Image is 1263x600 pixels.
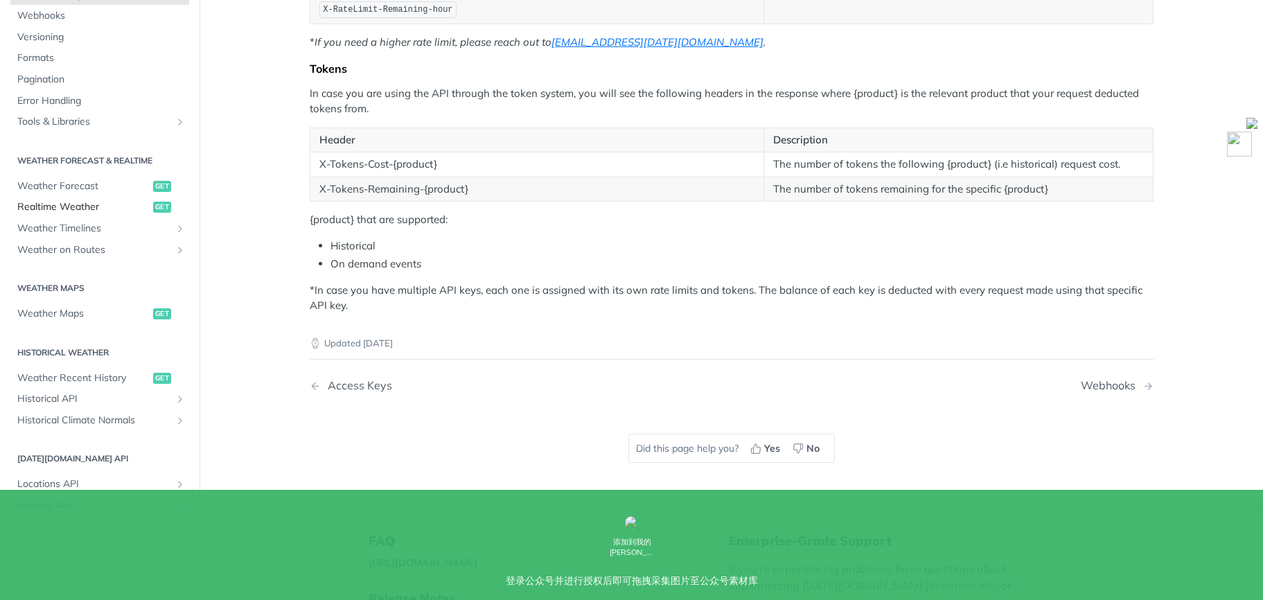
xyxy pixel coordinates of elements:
a: Tools & LibrariesShow subpages for Tools & Libraries [10,112,189,133]
a: Error Handling [10,91,189,112]
span: Tools & Libraries [17,116,171,130]
span: Weather Maps [17,307,150,321]
li: On demand events [330,256,1154,272]
span: Error Handling [17,94,186,108]
td: X-Tokens-Remaining-{product} [310,177,763,202]
a: Webhooks [10,6,189,27]
span: Historical API [17,392,171,406]
button: Show subpages for Tools & Libraries [175,117,186,128]
h2: Weather Maps [10,282,189,294]
a: Next Page: Webhooks [1081,379,1154,392]
a: Historical APIShow subpages for Historical API [10,389,189,409]
a: Formats [10,48,189,69]
nav: Pagination Controls [310,365,1154,406]
td: X-Tokens-Cost-{product} [310,152,763,177]
span: Weather Timelines [17,222,171,236]
span: Locations API [17,477,171,491]
span: Pagination [17,73,186,87]
p: In case you are using the API through the token system, you will see the following headers in the... [310,86,1154,117]
span: X-RateLimit-Remaining-hour [323,5,452,15]
span: No [806,441,820,456]
h2: Historical Weather [10,346,189,359]
span: Realtime Weather [17,201,150,215]
a: Locations APIShow subpages for Locations API [10,474,189,495]
a: Weather Mapsget [10,303,189,324]
th: Header [310,127,763,152]
button: Show subpages for Historical API [175,394,186,405]
button: Show subpages for Weather Timelines [175,223,186,234]
p: *In case you have multiple API keys, each one is assigned with its own rate limits and tokens. Th... [310,283,1154,314]
span: get [153,181,171,192]
span: get [153,308,171,319]
h2: Weather Forecast & realtime [10,155,189,167]
li: Historical [330,238,1154,254]
a: [EMAIL_ADDRESS][DATE][DOMAIN_NAME] [551,35,763,48]
a: Pagination [10,69,189,90]
p: Updated [DATE] [310,337,1154,351]
span: get [153,373,171,384]
a: Realtime Weatherget [10,197,189,218]
div: Tokens [310,62,1154,76]
button: Show subpages for Historical Climate Normals [175,415,186,426]
a: Historical Climate NormalsShow subpages for Historical Climate Normals [10,410,189,431]
td: The number of tokens the following {product} (i.e historical) request cost. [763,152,1153,177]
button: No [788,438,827,459]
button: Show subpages for Weather on Routes [175,245,186,256]
span: Weather Forecast [17,179,150,193]
span: Yes [764,441,780,456]
div: Did this page help you? [628,434,835,463]
span: Versioning [17,30,186,44]
a: Weather Recent Historyget [10,368,189,389]
em: If you need a higher rate limit, please reach out to . [315,35,766,48]
button: Show subpages for Locations API [175,479,186,490]
div: Webhooks [1081,379,1142,392]
h2: [DATE][DOMAIN_NAME] API [10,453,189,466]
a: Previous Page: Access Keys [310,379,671,392]
span: Historical Climate Normals [17,414,171,427]
a: Weather on RoutesShow subpages for Weather on Routes [10,240,189,261]
button: Yes [745,438,788,459]
th: Description [763,127,1153,152]
span: get [153,202,171,213]
a: Weather Forecastget [10,176,189,197]
span: Weather Recent History [17,371,150,385]
span: Formats [17,52,186,66]
a: Versioning [10,27,189,48]
div: Access Keys [321,379,392,392]
span: Webhooks [17,10,186,24]
a: Weather TimelinesShow subpages for Weather Timelines [10,218,189,239]
td: The number of tokens remaining for the specific {product} [763,177,1153,202]
p: {product} that are supported: [310,212,1154,228]
span: Weather on Routes [17,243,171,257]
